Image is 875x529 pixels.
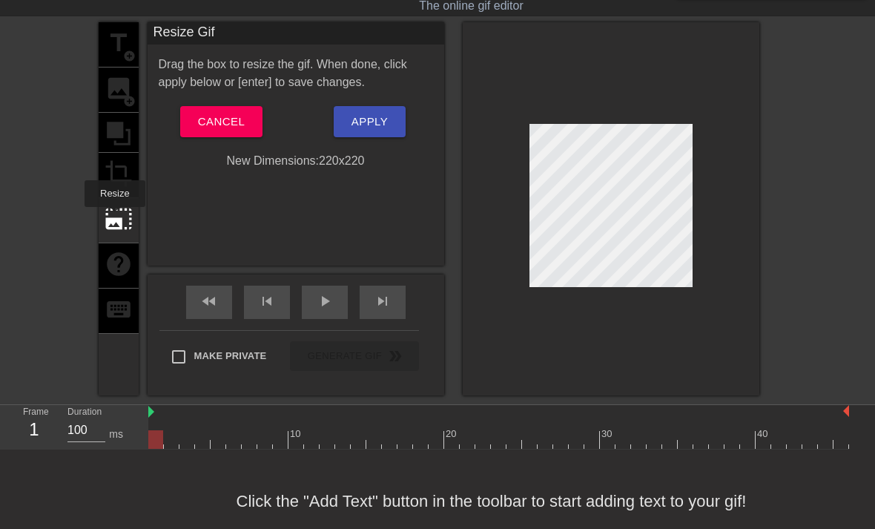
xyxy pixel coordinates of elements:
[23,416,45,443] div: 1
[446,427,459,441] div: 20
[12,405,56,448] div: Frame
[148,152,444,170] div: New Dimensions: 220 x 220
[105,205,133,233] span: photo_size_select_large
[374,292,392,310] span: skip_next
[194,349,267,364] span: Make Private
[258,292,276,310] span: skip_previous
[843,405,849,417] img: bound-end.png
[351,112,388,131] span: Apply
[148,22,444,45] div: Resize Gif
[316,292,334,310] span: play_arrow
[601,427,615,441] div: 30
[198,112,245,131] span: Cancel
[334,106,406,137] button: Apply
[67,408,102,417] label: Duration
[290,427,303,441] div: 10
[180,106,262,137] button: Cancel
[109,427,123,442] div: ms
[200,292,218,310] span: fast_rewind
[148,56,444,91] div: Drag the box to resize the gif. When done, click apply below or [enter] to save changes.
[757,427,770,441] div: 40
